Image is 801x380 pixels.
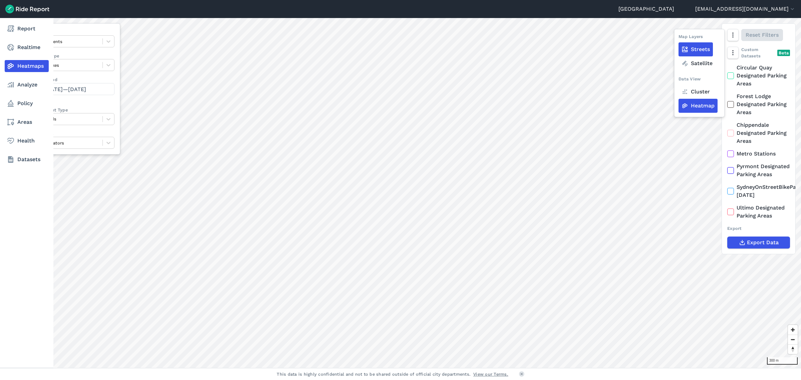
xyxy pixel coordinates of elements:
label: Operators [32,130,114,137]
div: Export [727,225,790,232]
label: Curb Event Type [32,107,114,113]
label: Metro Stations [727,150,790,158]
label: Data Type [32,29,114,35]
span: Reset Filters [746,31,779,39]
label: Chippendale Designated Parking Areas [727,121,790,145]
a: View our Terms. [473,371,508,377]
button: Zoom out [788,335,798,344]
button: [DATE]—[DATE] [32,83,114,95]
div: 300 m [767,357,798,365]
label: Heatmap [679,99,718,113]
a: Analyze [5,79,49,91]
a: Areas [5,116,49,128]
label: Circular Quay Designated Parking Areas [727,64,790,88]
div: Custom Datasets [727,46,790,59]
a: [GEOGRAPHIC_DATA] [618,5,674,13]
label: Pyrmont Designated Parking Areas [727,162,790,178]
label: Satellite [679,56,716,70]
div: Data View [679,76,701,85]
label: Data Period [32,76,114,83]
button: [EMAIL_ADDRESS][DOMAIN_NAME] [695,5,796,13]
a: Datasets [5,153,49,165]
label: Vehicle Type [32,53,114,59]
a: Heatmaps [5,60,49,72]
span: [DATE]—[DATE] [45,86,86,92]
button: Reset bearing to north [788,344,798,354]
a: Policy [5,97,49,109]
label: Forest Lodge Designated Parking Areas [727,92,790,116]
button: Reset Filters [741,29,783,41]
div: Map Layers [679,33,703,42]
button: Zoom in [788,325,798,335]
button: Export Data [727,237,790,249]
span: Export Data [747,239,779,247]
label: Ultimo Designated Parking Areas [727,204,790,220]
a: Realtime [5,41,49,53]
label: SydneyOnStreetBikeParking [DATE] [727,183,790,199]
div: Beta [777,50,790,56]
canvas: Map [21,18,801,368]
a: Report [5,23,49,35]
label: Cluster [679,85,713,99]
img: Ride Report [5,5,49,13]
a: Health [5,135,49,147]
label: Streets [679,42,713,56]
